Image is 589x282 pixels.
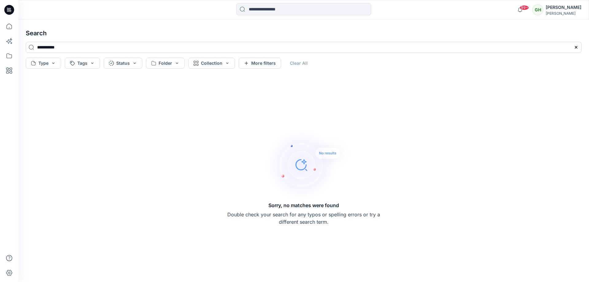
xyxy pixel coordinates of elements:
h4: Search [21,25,587,42]
button: Collection [188,58,235,69]
button: Tags [65,58,100,69]
span: 99+ [520,5,529,10]
button: Type [26,58,61,69]
img: Sorry, no matches were found [266,128,352,202]
div: GH [532,4,543,15]
h5: Sorry, no matches were found [268,202,339,209]
p: Double check your search for any typos or spelling errors or try a different search term. [227,211,380,226]
button: Status [104,58,142,69]
button: Folder [146,58,185,69]
div: [PERSON_NAME] [546,11,581,16]
button: More filters [239,58,281,69]
div: [PERSON_NAME] [546,4,581,11]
